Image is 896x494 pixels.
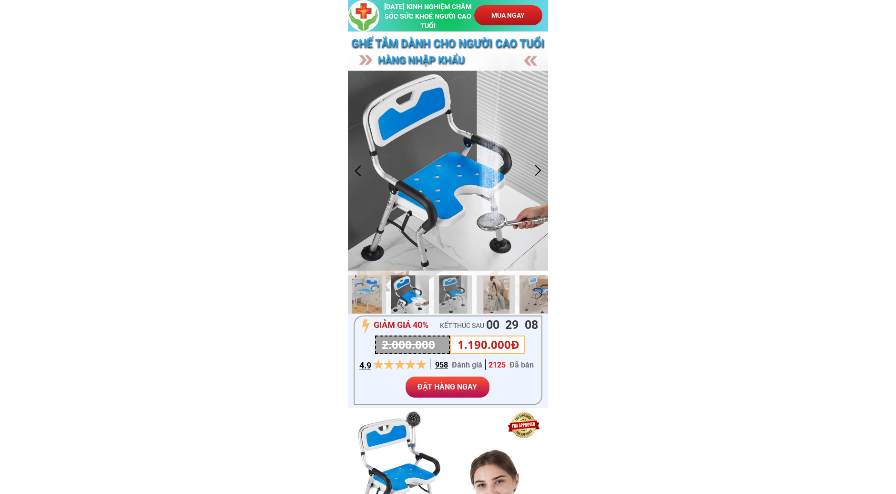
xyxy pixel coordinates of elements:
[452,360,482,369] span: Đánh giá
[374,318,439,332] h3: GIẢM GIÁ 40%
[489,360,506,369] span: 2125
[378,53,528,84] h3: hàng nhập khẩu [GEOGRAPHIC_DATA]
[435,360,448,369] span: 958
[440,320,504,331] h3: KẾT THÚC SAU
[382,2,474,31] h3: [DATE] KINH NGHIỆM CHĂM SÓC SỨC KHOẺ NGƯỜI CAO TUỔI
[458,336,521,354] h3: 1.190.000Đ
[474,5,542,25] p: MUA NGAY
[406,377,489,398] p: ĐẶT HÀNG NGAY
[359,359,373,373] h3: 4.9
[509,360,534,369] span: Đã bán
[382,336,443,372] h3: 2.000.000Đ
[351,35,549,53] h3: Ghế tắm dành cho người cao tuổi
